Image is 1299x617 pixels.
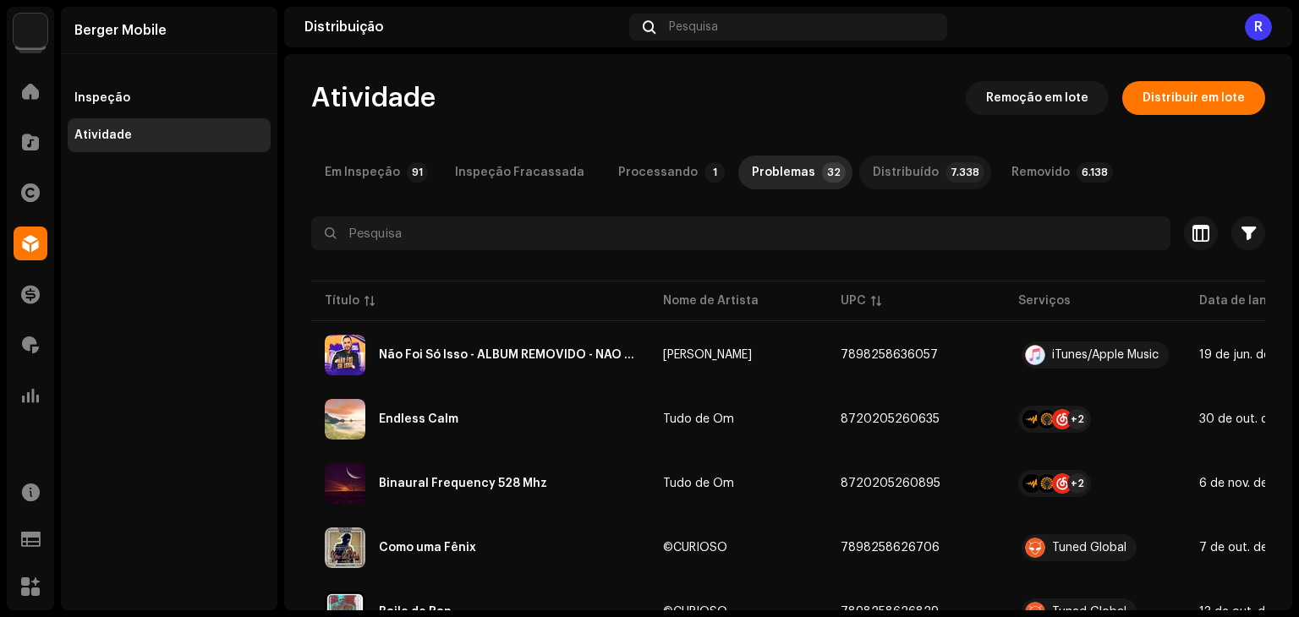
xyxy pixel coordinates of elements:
[663,478,734,489] div: Tudo de Om
[618,156,698,189] div: Processando
[325,156,400,189] div: Em Inspeção
[68,118,271,152] re-m-nav-item: Atividade
[822,162,846,183] p-badge: 32
[1067,409,1088,429] div: +2
[325,292,359,309] div: Título
[663,349,752,361] div: [PERSON_NAME]
[841,413,940,425] span: 8720205260635
[669,20,718,34] span: Pesquisa
[379,349,636,361] div: Não Foi Só Isso - ALBUM REMOVIDO - NÃO DISTRIBUIR
[841,542,940,554] span: 7898258626706
[1052,542,1126,554] div: Tuned Global
[1052,349,1159,361] div: iTunes/Apple Music
[945,162,984,183] p-badge: 7.338
[407,162,428,183] p-badge: 91
[455,156,584,189] div: Inspeção Fracassada
[325,335,365,375] img: a24a10a5-5e42-4908-a60b-656c13acb810
[841,478,940,489] span: 8720205260895
[966,81,1109,115] button: Remoção em lote
[663,542,814,554] span: ©CURIOSO
[1067,473,1088,494] div: +2
[663,349,814,361] span: Jonnas Cardozo
[841,349,938,361] span: 7898258636057
[379,542,476,554] div: Como uma Fênix
[311,216,1170,250] input: Pesquisa
[68,81,271,115] re-m-nav-item: Inspeção
[1077,162,1113,183] p-badge: 6.138
[663,413,814,425] span: Tudo de Om
[311,81,436,115] span: Atividade
[379,413,458,425] div: Endless Calm
[304,20,622,34] div: Distribuição
[74,91,130,105] div: Inspeção
[1122,81,1265,115] button: Distribuir em lote
[663,478,814,489] span: Tudo de Om
[986,81,1088,115] span: Remoção em lote
[14,14,47,47] img: 70c0b94c-19e5-4c8c-a028-e13e35533bab
[841,292,866,309] div: UPC
[379,478,547,489] div: Binaural Frequency 528 Mhz
[325,527,365,568] img: ba4f3329-c132-4914-b450-acbf9fe3b1df
[1245,14,1272,41] div: R
[704,162,725,183] p-badge: 1
[663,413,734,425] div: Tudo de Om
[873,156,939,189] div: Distribuído
[1143,81,1245,115] span: Distribuir em lote
[325,399,365,440] img: 6a76daf4-150e-4468-8755-6ae1ef6af752
[663,542,727,554] div: ©CURIOSO
[325,463,365,504] img: 9992eef3-7f47-470f-9ddd-ccc7590e6855
[74,128,132,142] div: Atividade
[1011,156,1070,189] div: Removido
[752,156,815,189] div: Problemas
